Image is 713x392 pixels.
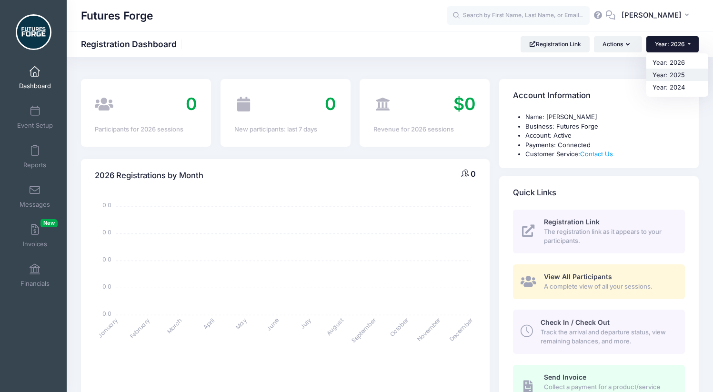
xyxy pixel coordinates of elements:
[16,14,51,50] img: Futures Forge
[525,122,685,131] li: Business: Futures Forge
[350,316,378,344] tspan: September
[95,162,203,189] h4: 2026 Registrations by Month
[544,282,674,291] span: A complete view of all your sessions.
[325,316,345,337] tspan: August
[17,121,53,130] span: Event Setup
[513,264,685,299] a: View All Participants A complete view of all your sessions.
[202,316,216,331] tspan: April
[128,316,151,340] tspan: February
[544,218,600,226] span: Registration Link
[165,316,184,335] tspan: March
[102,309,111,317] tspan: 0.0
[594,36,642,52] button: Actions
[388,316,411,338] tspan: October
[622,10,682,20] span: [PERSON_NAME]
[12,219,58,252] a: InvoicesNew
[646,81,708,93] a: Year: 2024
[102,282,111,291] tspan: 0.0
[81,39,185,49] h1: Registration Dashboard
[580,150,613,158] a: Contact Us
[521,36,590,52] a: Registration Link
[513,82,591,110] h4: Account Information
[544,272,612,281] span: View All Participants
[615,5,699,27] button: [PERSON_NAME]
[299,316,313,331] tspan: July
[513,210,685,253] a: Registration Link The registration link as it appears to your participants.
[541,328,674,346] span: Track the arrival and departure status, view remaining balances, and more.
[12,259,58,292] a: Financials
[525,112,685,122] li: Name: [PERSON_NAME]
[513,310,685,353] a: Check In / Check Out Track the arrival and departure status, view remaining balances, and more.
[646,69,708,81] a: Year: 2025
[234,125,337,134] div: New participants: last 7 days
[447,6,590,25] input: Search by First Name, Last Name, or Email...
[95,125,197,134] div: Participants for 2026 sessions
[544,373,586,381] span: Send Invoice
[234,316,248,331] tspan: May
[102,255,111,263] tspan: 0.0
[646,56,708,69] a: Year: 2026
[265,316,281,332] tspan: June
[453,93,476,114] span: $0
[20,280,50,288] span: Financials
[23,161,46,169] span: Reports
[81,5,153,27] h1: Futures Forge
[102,201,111,209] tspan: 0.0
[525,131,685,141] li: Account: Active
[655,40,685,48] span: Year: 2026
[23,240,47,248] span: Invoices
[19,82,51,90] span: Dashboard
[20,201,50,209] span: Messages
[325,93,336,114] span: 0
[646,36,699,52] button: Year: 2026
[373,125,476,134] div: Revenue for 2026 sessions
[448,316,475,343] tspan: December
[415,316,442,343] tspan: November
[525,141,685,150] li: Payments: Connected
[544,227,674,246] span: The registration link as it appears to your participants.
[12,180,58,213] a: Messages
[525,150,685,159] li: Customer Service:
[12,140,58,173] a: Reports
[541,318,610,326] span: Check In / Check Out
[102,228,111,236] tspan: 0.0
[12,61,58,94] a: Dashboard
[471,169,476,179] span: 0
[513,179,556,206] h4: Quick Links
[186,93,197,114] span: 0
[96,316,120,340] tspan: January
[12,101,58,134] a: Event Setup
[40,219,58,227] span: New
